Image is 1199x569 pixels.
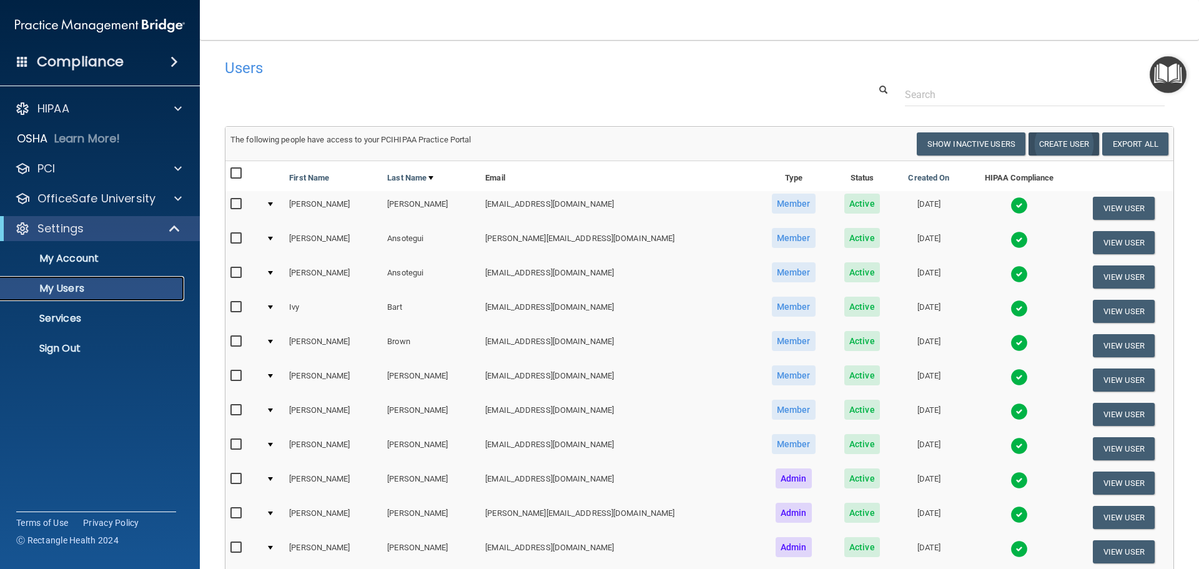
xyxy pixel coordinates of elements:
span: Member [772,228,816,248]
td: [PERSON_NAME] [382,466,480,500]
td: [EMAIL_ADDRESS][DOMAIN_NAME] [480,466,756,500]
td: [DATE] [894,294,965,329]
span: Active [844,468,880,488]
button: View User [1093,231,1155,254]
td: [DATE] [894,500,965,535]
button: View User [1093,334,1155,357]
td: [PERSON_NAME] [284,363,382,397]
td: [EMAIL_ADDRESS][DOMAIN_NAME] [480,329,756,363]
td: [EMAIL_ADDRESS][DOMAIN_NAME] [480,191,756,225]
td: [PERSON_NAME] [284,260,382,294]
a: Privacy Policy [83,517,139,529]
img: tick.e7d51cea.svg [1010,369,1028,386]
td: [PERSON_NAME] [284,191,382,225]
span: Active [844,194,880,214]
td: [PERSON_NAME] [382,500,480,535]
td: [DATE] [894,466,965,500]
h4: Users [225,60,771,76]
button: View User [1093,369,1155,392]
span: Active [844,228,880,248]
td: [PERSON_NAME] [382,191,480,225]
span: Member [772,400,816,420]
img: tick.e7d51cea.svg [1010,265,1028,283]
a: OfficeSafe University [15,191,182,206]
button: Create User [1029,132,1099,156]
p: Learn More! [54,131,121,146]
td: [PERSON_NAME] [382,432,480,466]
p: HIPAA [37,101,69,116]
img: tick.e7d51cea.svg [1010,472,1028,489]
span: Active [844,365,880,385]
td: [PERSON_NAME] [382,363,480,397]
td: [PERSON_NAME] [284,466,382,500]
img: tick.e7d51cea.svg [1010,506,1028,523]
img: PMB logo [15,13,185,38]
td: Brown [382,329,480,363]
td: [PERSON_NAME] [284,225,382,260]
td: [PERSON_NAME] [284,432,382,466]
p: Services [8,312,179,325]
p: Settings [37,221,84,236]
a: First Name [289,171,329,186]
p: PCI [37,161,55,176]
a: PCI [15,161,182,176]
button: Open Resource Center [1150,56,1187,93]
th: Status [831,161,894,191]
input: Search [905,83,1165,106]
p: OfficeSafe University [37,191,155,206]
button: View User [1093,197,1155,220]
td: [DATE] [894,329,965,363]
td: [EMAIL_ADDRESS][DOMAIN_NAME] [480,397,756,432]
td: [DATE] [894,535,965,569]
td: [PERSON_NAME] [284,397,382,432]
td: [EMAIL_ADDRESS][DOMAIN_NAME] [480,294,756,329]
span: Member [772,331,816,351]
td: [DATE] [894,225,965,260]
button: View User [1093,472,1155,495]
th: HIPAA Compliance [964,161,1073,191]
button: View User [1093,540,1155,563]
span: The following people have access to your PCIHIPAA Practice Portal [230,135,471,144]
a: Settings [15,221,181,236]
td: [PERSON_NAME] [382,535,480,569]
button: Show Inactive Users [917,132,1025,156]
span: Admin [776,468,812,488]
span: Admin [776,537,812,557]
td: [DATE] [894,397,965,432]
span: Member [772,262,816,282]
span: Active [844,503,880,523]
button: View User [1093,437,1155,460]
button: View User [1093,403,1155,426]
td: [EMAIL_ADDRESS][DOMAIN_NAME] [480,260,756,294]
a: Export All [1102,132,1168,156]
td: [PERSON_NAME][EMAIL_ADDRESS][DOMAIN_NAME] [480,225,756,260]
span: Active [844,434,880,454]
button: View User [1093,506,1155,529]
td: Bart [382,294,480,329]
td: [DATE] [894,432,965,466]
p: OSHA [17,131,48,146]
td: [DATE] [894,260,965,294]
span: Member [772,194,816,214]
td: [EMAIL_ADDRESS][DOMAIN_NAME] [480,535,756,569]
img: tick.e7d51cea.svg [1010,197,1028,214]
img: tick.e7d51cea.svg [1010,437,1028,455]
td: Ivy [284,294,382,329]
span: Member [772,297,816,317]
img: tick.e7d51cea.svg [1010,540,1028,558]
a: Last Name [387,171,433,186]
td: [DATE] [894,363,965,397]
span: Active [844,400,880,420]
span: Member [772,434,816,454]
h4: Compliance [37,53,124,71]
td: [PERSON_NAME] [284,329,382,363]
img: tick.e7d51cea.svg [1010,300,1028,317]
td: [PERSON_NAME] [382,397,480,432]
span: Active [844,537,880,557]
span: Admin [776,503,812,523]
img: tick.e7d51cea.svg [1010,334,1028,352]
td: [PERSON_NAME] [284,535,382,569]
td: [EMAIL_ADDRESS][DOMAIN_NAME] [480,432,756,466]
a: Created On [908,171,949,186]
th: Email [480,161,756,191]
